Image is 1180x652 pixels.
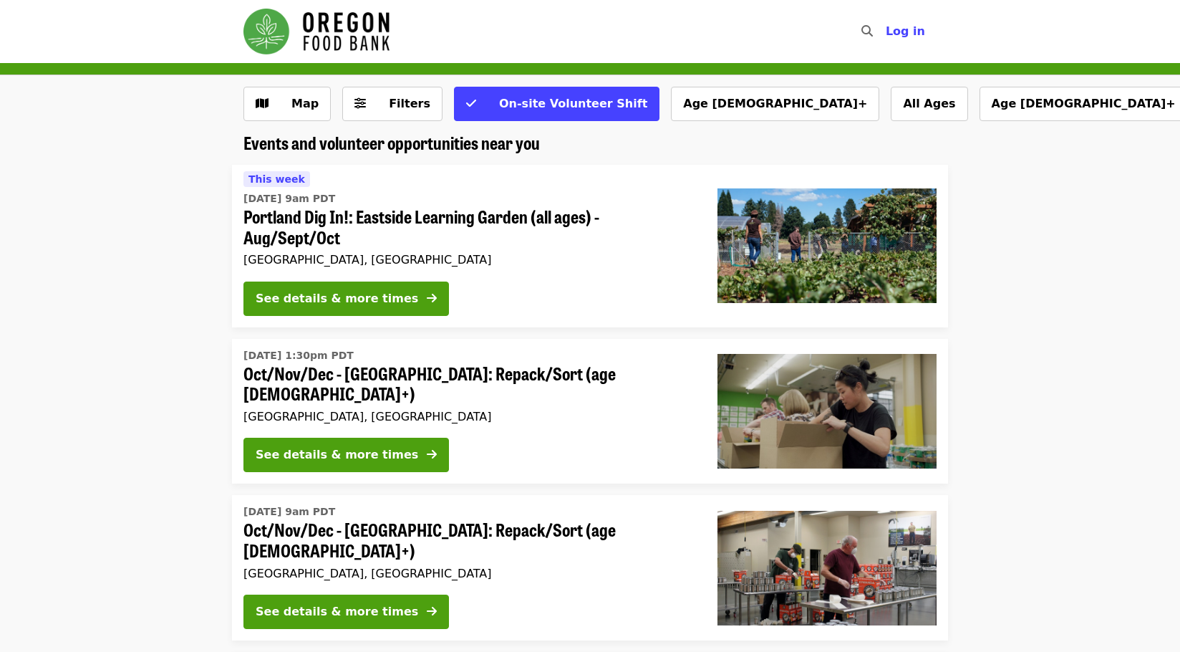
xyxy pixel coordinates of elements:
[886,24,925,38] span: Log in
[389,97,430,110] span: Filters
[874,17,937,46] button: Log in
[232,495,948,641] a: See details for "Oct/Nov/Dec - Portland: Repack/Sort (age 16+)"
[291,97,319,110] span: Map
[466,97,476,110] i: check icon
[243,130,540,155] span: Events and volunteer opportunities near you
[248,173,305,185] span: This week
[427,605,437,618] i: arrow-right icon
[243,191,335,206] time: [DATE] 9am PDT
[717,511,937,625] img: Oct/Nov/Dec - Portland: Repack/Sort (age 16+) organized by Oregon Food Bank
[243,363,695,405] span: Oct/Nov/Dec - [GEOGRAPHIC_DATA]: Repack/Sort (age [DEMOGRAPHIC_DATA]+)
[427,448,437,461] i: arrow-right icon
[243,206,695,248] span: Portland Dig In!: Eastside Learning Garden (all ages) - Aug/Sept/Oct
[717,354,937,469] img: Oct/Nov/Dec - Portland: Repack/Sort (age 8+) organized by Oregon Food Bank
[256,290,418,307] div: See details & more times
[342,87,442,121] button: Filters (0 selected)
[243,282,449,316] button: See details & more times
[454,87,659,121] button: On-site Volunteer Shift
[671,87,879,121] button: Age [DEMOGRAPHIC_DATA]+
[232,165,948,327] a: See details for "Portland Dig In!: Eastside Learning Garden (all ages) - Aug/Sept/Oct"
[881,14,893,49] input: Search
[243,567,695,580] div: [GEOGRAPHIC_DATA], [GEOGRAPHIC_DATA]
[717,188,937,303] img: Portland Dig In!: Eastside Learning Garden (all ages) - Aug/Sept/Oct organized by Oregon Food Bank
[243,253,695,267] div: [GEOGRAPHIC_DATA], [GEOGRAPHIC_DATA]
[232,339,948,484] a: See details for "Oct/Nov/Dec - Portland: Repack/Sort (age 8+)"
[499,97,647,110] span: On-site Volunteer Shift
[243,9,390,54] img: Oregon Food Bank - Home
[861,24,873,38] i: search icon
[891,87,967,121] button: All Ages
[354,97,366,110] i: sliders-h icon
[243,595,449,629] button: See details & more times
[243,348,354,363] time: [DATE] 1:30pm PDT
[243,87,331,121] button: Show map view
[243,504,335,519] time: [DATE] 9am PDT
[256,446,418,464] div: See details & more times
[256,97,269,110] i: map icon
[243,438,449,472] button: See details & more times
[256,603,418,620] div: See details & more times
[243,410,695,423] div: [GEOGRAPHIC_DATA], [GEOGRAPHIC_DATA]
[427,292,437,305] i: arrow-right icon
[243,519,695,561] span: Oct/Nov/Dec - [GEOGRAPHIC_DATA]: Repack/Sort (age [DEMOGRAPHIC_DATA]+)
